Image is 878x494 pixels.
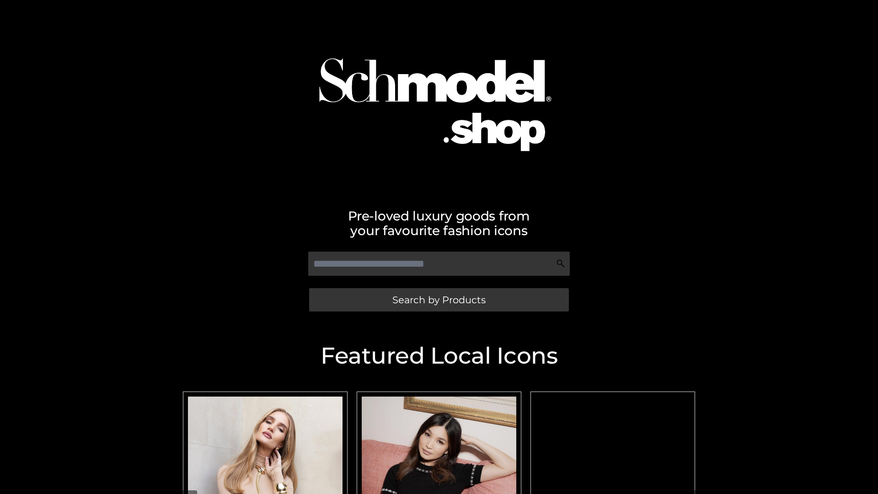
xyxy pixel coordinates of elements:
[392,295,486,305] span: Search by Products
[178,344,700,367] h2: Featured Local Icons​
[178,209,700,238] h2: Pre-loved luxury goods from your favourite fashion icons
[309,288,569,311] a: Search by Products
[556,259,565,268] img: Search Icon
